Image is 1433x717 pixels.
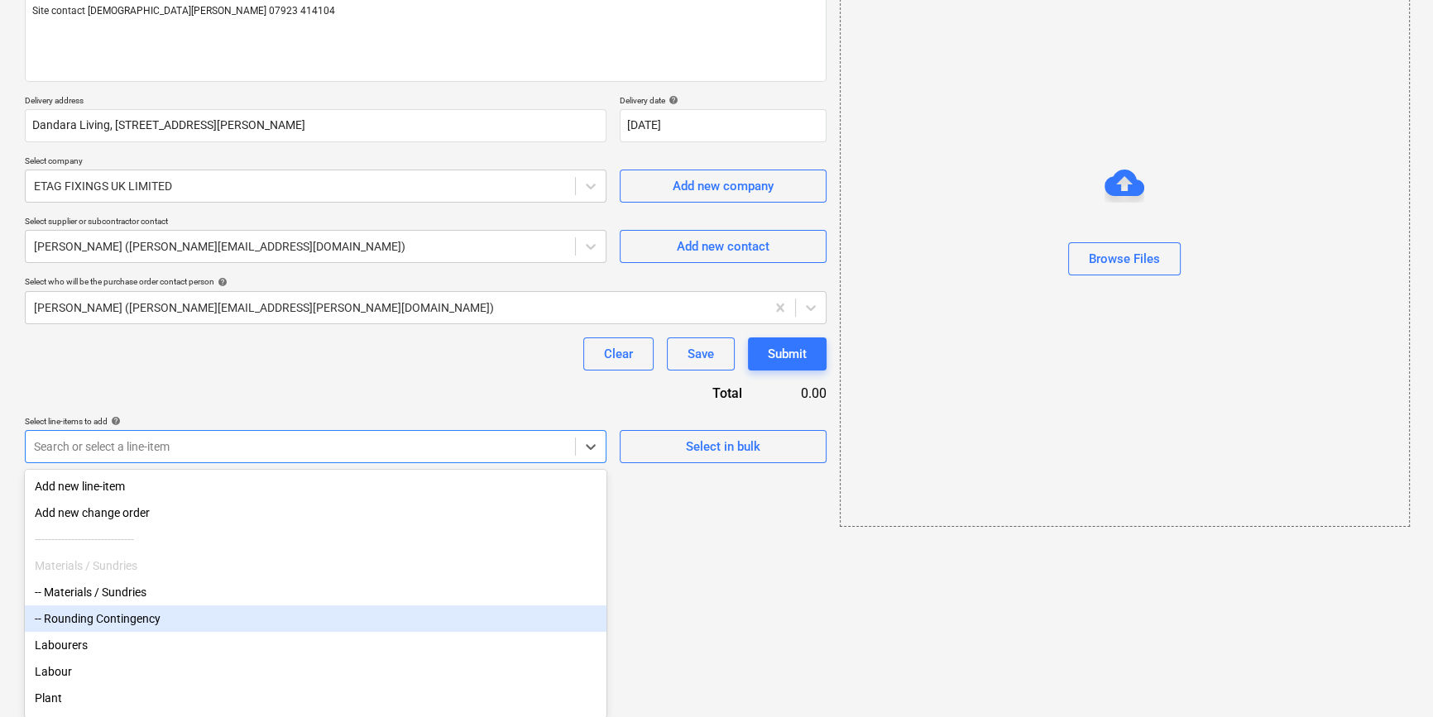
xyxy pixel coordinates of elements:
[25,276,827,287] div: Select who will be the purchase order contact person
[677,236,769,257] div: Add new contact
[25,685,606,711] div: Plant
[25,526,606,552] div: ------------------------------
[686,436,760,457] div: Select in bulk
[667,337,735,370] button: Save
[25,658,606,685] div: Labour
[1350,638,1433,717] iframe: Chat Widget
[665,95,678,105] span: help
[25,552,606,579] div: Materials / Sundries
[25,500,606,526] div: Add new change order
[620,109,827,142] input: Delivery date not specified
[25,579,606,605] div: -- Materials / Sundries
[25,473,606,500] div: Add new line-item
[25,632,606,658] div: Labourers
[1068,242,1181,275] button: Browse Files
[25,155,606,170] p: Select company
[25,109,606,142] input: Delivery address
[748,337,827,370] button: Submit
[214,277,228,287] span: help
[25,95,606,109] p: Delivery address
[688,343,714,365] div: Save
[604,343,633,365] div: Clear
[25,216,606,230] p: Select supplier or subcontractor contact
[673,175,774,197] div: Add new company
[620,430,827,463] button: Select in bulk
[583,337,654,370] button: Clear
[620,170,827,203] button: Add new company
[620,230,827,263] button: Add new contact
[620,95,827,106] div: Delivery date
[108,416,121,426] span: help
[25,416,606,427] div: Select line-items to add
[1089,248,1160,270] div: Browse Files
[768,343,807,365] div: Submit
[611,384,769,403] div: Total
[25,605,606,632] div: -- Rounding Contingency
[769,384,827,403] div: 0.00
